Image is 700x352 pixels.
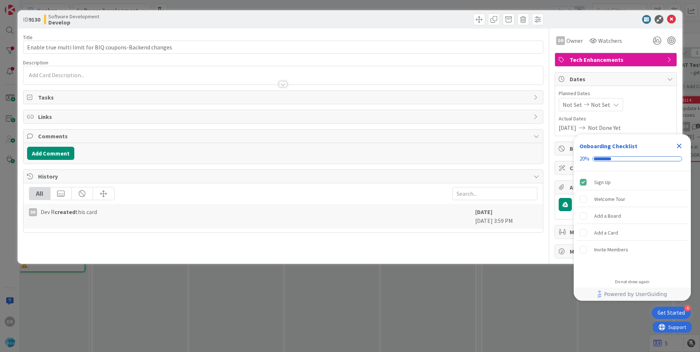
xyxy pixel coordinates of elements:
span: Metrics [570,247,663,256]
span: [DATE] [559,123,576,132]
div: Add a Board is incomplete. [577,208,688,224]
span: Not Set [563,100,582,109]
div: Welcome Tour [594,195,625,203]
label: Title [23,34,33,41]
span: Block [570,144,663,153]
div: Welcome Tour is incomplete. [577,191,688,207]
input: type card name here... [23,41,543,54]
span: History [38,172,530,181]
a: Powered by UserGuiding [577,288,687,301]
div: Open Get Started checklist, remaining modules: 4 [652,307,691,319]
span: Powered by UserGuiding [604,290,667,299]
b: created [55,208,75,216]
span: Not Done Yet [588,123,621,132]
div: DR [556,36,565,45]
span: Actual Dates [559,115,673,123]
span: Dates [570,75,663,83]
div: Sign Up [594,178,611,187]
div: Checklist Container [574,134,691,301]
span: Dev R this card [41,207,97,216]
span: Not Set [591,100,610,109]
span: Support [15,1,33,10]
b: 9130 [29,16,40,23]
div: Checklist progress: 20% [580,156,685,162]
span: Watchers [598,36,622,45]
div: 4 [684,305,691,311]
div: Add a Card [594,228,618,237]
button: Add Comment [27,147,74,160]
div: Invite Members [594,245,628,254]
span: Software Development [48,14,99,19]
div: Do not show again [615,279,649,285]
span: Comments [38,132,530,141]
div: Add a Card is incomplete. [577,225,688,241]
span: Description [23,59,48,66]
div: All [29,187,51,200]
span: Planned Dates [559,90,673,97]
span: Attachments [570,183,663,192]
div: [DATE] 3:59 PM [475,207,537,225]
div: DR [29,208,37,216]
span: Owner [566,36,583,45]
input: Search... [453,187,537,200]
b: [DATE] [475,208,492,216]
span: ID [23,15,40,24]
div: Get Started [658,309,685,317]
div: Sign Up is complete. [577,174,688,190]
span: Links [38,112,530,121]
div: Close Checklist [673,140,685,152]
div: Checklist items [574,171,691,274]
div: Footer [574,288,691,301]
div: 20% [580,156,589,162]
b: Develop [48,19,99,25]
div: Invite Members is incomplete. [577,241,688,258]
div: Add a Board [594,211,621,220]
div: Onboarding Checklist [580,142,637,150]
span: Tasks [38,93,530,102]
span: Tech Enhancements [570,55,663,64]
span: Custom Fields [570,164,663,172]
span: Mirrors [570,228,663,236]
